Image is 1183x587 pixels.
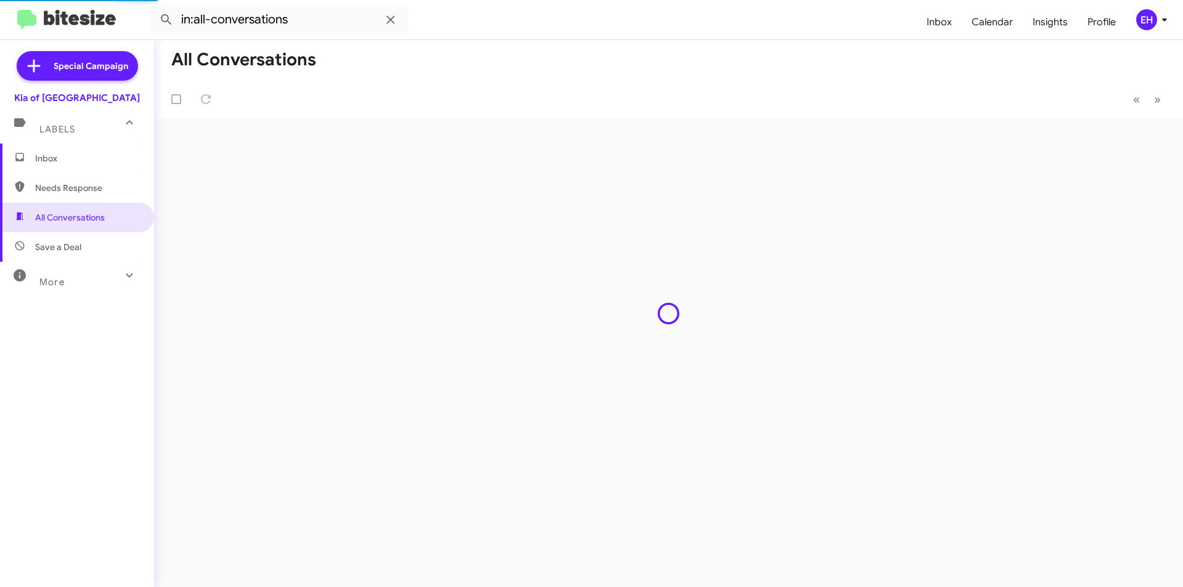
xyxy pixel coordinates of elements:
[35,211,105,224] span: All Conversations
[39,277,65,288] span: More
[54,60,128,72] span: Special Campaign
[149,5,408,34] input: Search
[1126,87,1147,112] button: Previous
[1078,4,1126,40] a: Profile
[1147,87,1168,112] button: Next
[39,124,75,135] span: Labels
[35,182,140,194] span: Needs Response
[14,92,140,104] div: Kia of [GEOGRAPHIC_DATA]
[1126,9,1169,30] button: EH
[1126,87,1168,112] nav: Page navigation example
[17,51,138,81] a: Special Campaign
[1154,92,1161,107] span: »
[1136,9,1157,30] div: EH
[35,152,140,164] span: Inbox
[35,241,81,253] span: Save a Deal
[1133,92,1140,107] span: «
[917,4,962,40] a: Inbox
[1023,4,1078,40] a: Insights
[171,50,316,70] h1: All Conversations
[962,4,1023,40] a: Calendar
